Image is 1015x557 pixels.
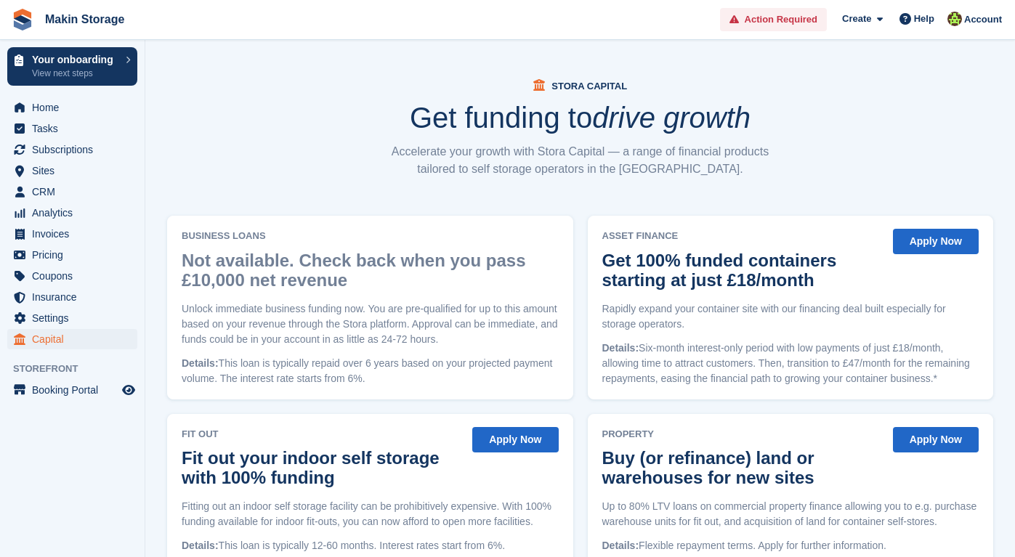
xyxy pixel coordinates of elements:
[384,143,777,178] p: Accelerate your growth with Stora Capital — a range of financial products tailored to self storag...
[7,203,137,223] a: menu
[32,308,119,328] span: Settings
[182,356,559,386] p: This loan is typically repaid over 6 years based on your projected payment volume. The interest r...
[32,54,118,65] p: Your onboarding
[32,203,119,223] span: Analytics
[32,139,119,160] span: Subscriptions
[7,329,137,349] a: menu
[39,7,130,31] a: Makin Storage
[7,266,137,286] a: menu
[7,139,137,160] a: menu
[410,103,751,132] h1: Get funding to
[32,329,119,349] span: Capital
[602,448,877,487] h2: Buy (or refinance) land or warehouses for new sites
[7,97,137,118] a: menu
[592,102,751,134] i: drive growth
[32,182,119,202] span: CRM
[602,251,877,290] h2: Get 100% funded containers starting at just £18/month
[7,47,137,86] a: Your onboarding View next steps
[182,229,559,243] span: Business Loans
[182,301,559,347] p: Unlock immediate business funding now. You are pre-qualified for up to this amount based on your ...
[32,245,119,265] span: Pricing
[720,8,827,32] a: Action Required
[7,182,137,202] a: menu
[120,381,137,399] a: Preview store
[602,499,979,529] p: Up to 80% LTV loans on commercial property finance allowing you to e.g. purchase warehouse units ...
[32,287,119,307] span: Insurance
[893,229,979,254] button: Apply Now
[7,287,137,307] a: menu
[947,12,962,26] img: Makin Storage Team
[602,342,639,354] span: Details:
[182,448,456,487] h2: Fit out your indoor self storage with 100% funding
[602,427,884,442] span: Property
[7,308,137,328] a: menu
[7,380,137,400] a: menu
[32,266,119,286] span: Coupons
[893,427,979,452] button: Apply Now
[602,229,884,243] span: Asset Finance
[182,251,551,290] h2: Not available. Check back when you pass £10,000 net revenue
[7,245,137,265] a: menu
[602,301,979,332] p: Rapidly expand your container site with our financing deal built especially for storage operators.
[32,67,118,80] p: View next steps
[7,160,137,181] a: menu
[182,538,559,553] p: This loan is typically 12-60 months. Interest rates start from 6%.
[602,341,979,386] p: Six-month interest-only period with low payments of just £18/month, allowing time to attract cust...
[32,118,119,139] span: Tasks
[182,357,219,369] span: Details:
[13,362,145,376] span: Storefront
[182,499,559,529] p: Fitting out an indoor self storage facility can be prohibitively expensive. With 100% funding ava...
[842,12,871,26] span: Create
[32,224,119,244] span: Invoices
[472,427,558,452] button: Apply Now
[32,97,119,118] span: Home
[182,427,464,442] span: Fit Out
[551,81,627,92] span: Stora Capital
[32,160,119,181] span: Sites
[914,12,934,26] span: Help
[964,12,1002,27] span: Account
[745,12,817,27] span: Action Required
[12,9,33,31] img: stora-icon-8386f47178a22dfd0bd8f6a31ec36ba5ce8667c1dd55bd0f319d3a0aa187defe.svg
[32,380,119,400] span: Booking Portal
[602,540,639,551] span: Details:
[7,224,137,244] a: menu
[7,118,137,139] a: menu
[602,538,979,553] p: Flexible repayment terms. Apply for further information.
[182,540,219,551] span: Details:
